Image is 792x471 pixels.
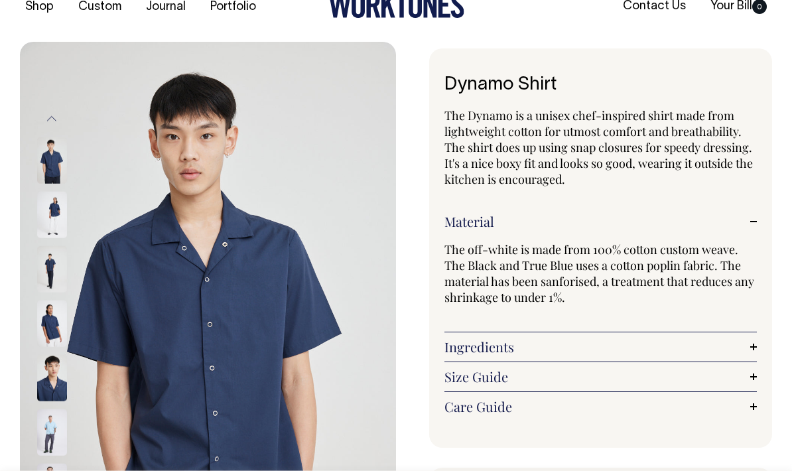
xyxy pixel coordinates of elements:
[444,107,753,187] span: The Dynamo is a unisex chef-inspired shirt made from lightweight cotton for utmost comfort and br...
[444,399,757,415] a: Care Guide
[444,75,757,96] h1: Dynamo Shirt
[444,241,754,305] span: The off-white is made from 100% cotton custom weave. The Black and True Blue uses a cotton poplin...
[37,137,67,184] img: dark-navy
[37,192,67,238] img: dark-navy
[444,339,757,355] a: Ingredients
[37,409,67,456] img: true-blue
[37,246,67,293] img: dark-navy
[37,301,67,347] img: dark-navy
[444,214,757,230] a: Material
[37,355,67,401] img: dark-navy
[444,369,757,385] a: Size Guide
[42,103,62,133] button: Previous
